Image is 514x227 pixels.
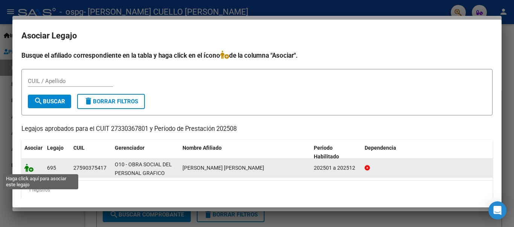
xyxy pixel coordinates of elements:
[115,161,172,176] span: O10 - OBRA SOCIAL DEL PERSONAL GRAFICO
[70,140,112,165] datatable-header-cell: CUIL
[182,145,222,151] span: Nombre Afiliado
[77,94,145,109] button: Borrar Filtros
[314,145,339,160] span: Periodo Habilitado
[362,140,493,165] datatable-header-cell: Dependencia
[73,164,106,172] div: 27590375417
[84,98,138,105] span: Borrar Filtros
[34,98,65,105] span: Buscar
[21,51,493,60] h4: Busque el afiliado correspondiente en la tabla y haga click en el ícono de la columna "Asociar".
[365,145,396,151] span: Dependencia
[44,140,70,165] datatable-header-cell: Legajo
[182,165,264,171] span: RAPRAY SERENO ANGELY ANAHI
[73,145,85,151] span: CUIL
[311,140,362,165] datatable-header-cell: Periodo Habilitado
[115,145,144,151] span: Gerenciador
[112,140,179,165] datatable-header-cell: Gerenciador
[47,145,64,151] span: Legajo
[21,181,493,199] div: 1 registros
[28,95,71,108] button: Buscar
[34,97,43,106] mat-icon: search
[179,140,311,165] datatable-header-cell: Nombre Afiliado
[21,140,44,165] datatable-header-cell: Asociar
[314,164,359,172] div: 202501 a 202512
[24,145,43,151] span: Asociar
[488,201,506,219] div: Open Intercom Messenger
[47,165,56,171] span: 695
[21,124,493,134] p: Legajos aprobados para el CUIT 27330367801 y Período de Prestación 202508
[21,29,493,43] h2: Asociar Legajo
[84,97,93,106] mat-icon: delete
